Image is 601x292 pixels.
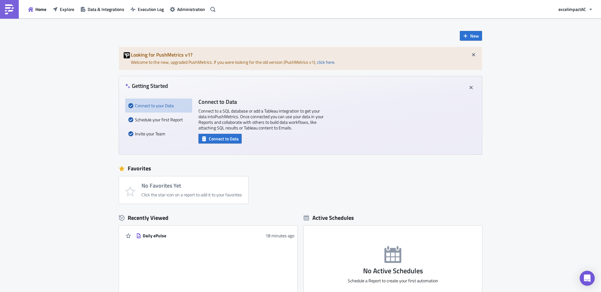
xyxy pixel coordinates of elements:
[119,164,482,173] div: Favorites
[128,98,189,113] div: Connect to your Data
[131,52,477,57] h5: Looking for PushMetrics v1?
[77,4,127,14] button: Data & Integrations
[470,33,479,39] span: New
[128,113,189,127] div: Schedule your first Report
[4,4,14,14] img: PushMetrics
[119,47,482,70] div: Welcome to the new, upgraded PushMetrics. If you were looking for the old version (PushMetrics v1...
[88,6,124,13] span: Data & Integrations
[125,83,168,89] h4: Getting Started
[558,6,586,13] span: excelimpact AC
[141,183,242,189] h4: No Favorites Yet
[141,192,242,198] div: Click the star icon on a report to add it to your favorites
[304,214,354,221] div: Active Schedules
[304,267,482,275] h3: No Active Schedules
[317,59,334,65] a: click here
[198,108,324,131] p: Connect to a SQL database or add a Tableau integration to get your data into PushMetrics . Once c...
[198,134,242,143] button: Connect to Data
[25,4,49,14] button: Home
[460,31,482,41] button: New
[143,233,252,239] div: Daily ePulse
[580,271,595,286] div: Open Intercom Messenger
[35,6,46,13] span: Home
[304,278,482,284] p: Schedule a Report to create your first automation
[265,232,294,239] time: 2025-09-23T13:12:13Z
[138,6,164,13] span: Execution Log
[555,4,596,14] button: excelimpactAC
[119,213,297,223] div: Recently Viewed
[128,127,189,141] div: Invite your Team
[60,6,74,13] span: Explore
[198,98,324,105] h4: Connect to Data
[136,229,294,242] a: Daily ePulse18 minutes ago
[127,4,167,14] button: Execution Log
[209,135,239,142] span: Connect to Data
[167,4,208,14] button: Administration
[177,6,205,13] span: Administration
[49,4,77,14] button: Explore
[198,135,242,141] a: Connect to Data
